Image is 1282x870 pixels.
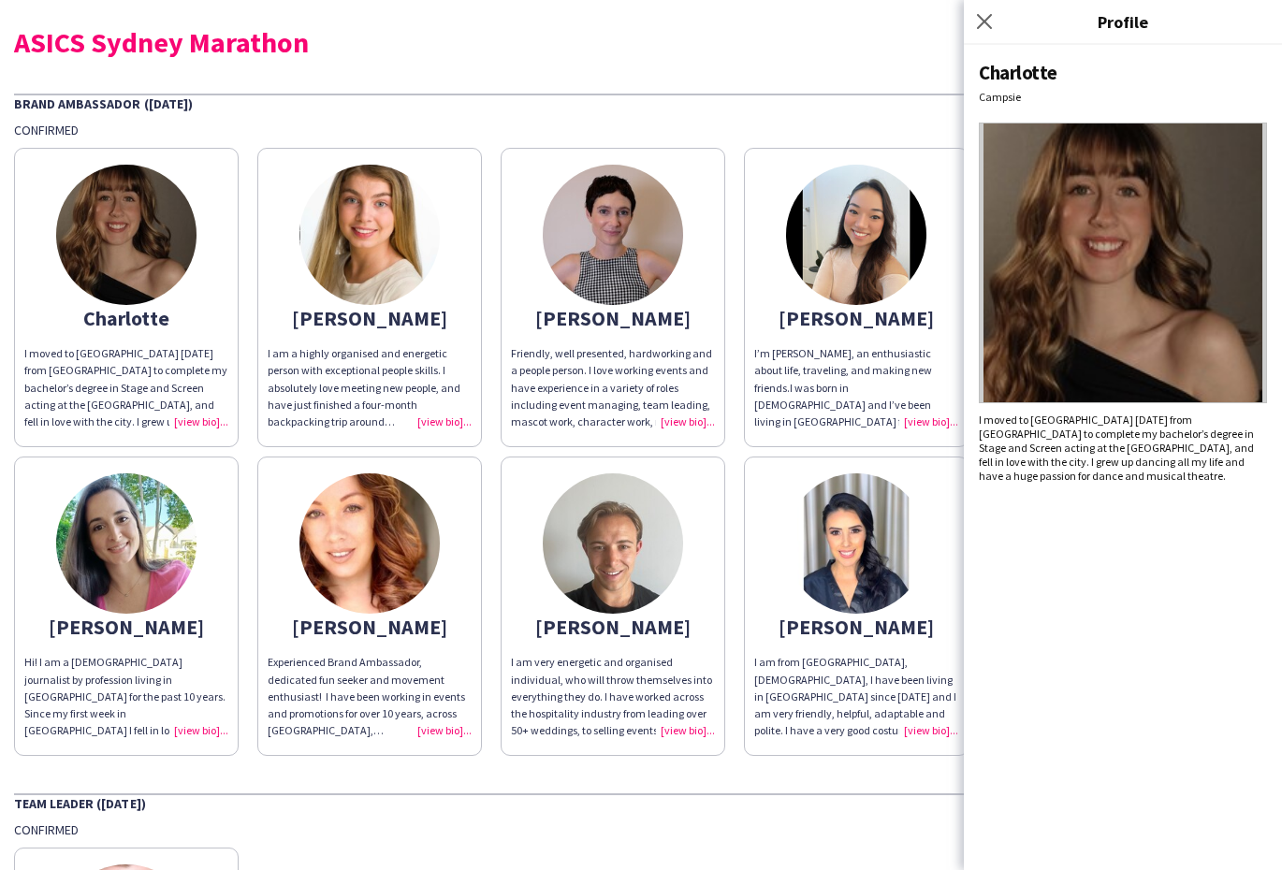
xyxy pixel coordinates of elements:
[543,165,683,305] img: thumb-67b7fd3ba6588.jpeg
[268,310,472,326] div: [PERSON_NAME]
[979,90,1267,104] div: Campsie
[24,345,228,430] div: I moved to [GEOGRAPHIC_DATA] [DATE] from [GEOGRAPHIC_DATA] to complete my bachelor’s degree in St...
[511,654,715,739] div: I am very energetic and organised individual, who will throw themselves into everything they do. ...
[543,473,683,614] img: thumb-65dd4f5818730.jpeg
[24,310,228,326] div: Charlotte
[979,123,1267,403] img: Crew avatar or photo
[299,165,440,305] img: thumb-5d078315d94cf.jpeg
[299,473,440,614] img: thumb-68492bb26648e.jpg
[786,473,926,614] img: thumb-624eb8d2ed2ec.jpeg
[786,165,926,305] img: thumb-64c9c2e0e240e.jpeg
[979,60,1267,85] div: Charlotte
[56,473,197,614] img: thumb-652f2790941a8.jpg
[754,654,958,739] div: I am from [GEOGRAPHIC_DATA], [DEMOGRAPHIC_DATA], I have been living in [GEOGRAPHIC_DATA] since [D...
[268,345,472,430] div: I am a highly organised and energetic person with exceptional people skills. I absolutely love me...
[14,821,1268,838] div: Confirmed
[14,122,1268,138] div: Confirmed
[511,346,714,462] span: Friendly, well presented, hardworking and a people person. I love working events and have experie...
[56,165,197,305] img: thumb-6758eb688865e.jpeg
[14,793,1268,812] div: Team Leader ([DATE])
[964,9,1282,34] h3: Profile
[14,94,1268,112] div: Brand Ambassador ([DATE])
[24,618,228,635] div: [PERSON_NAME]
[268,655,466,822] span: Experienced Brand Ambassador, dedicated fun seeker and movement enthusiast! I have been working i...
[979,413,1267,483] div: I moved to [GEOGRAPHIC_DATA] [DATE] from [GEOGRAPHIC_DATA] to complete my bachelor’s degree in St...
[24,654,228,739] div: Hi! I am a [DEMOGRAPHIC_DATA] journalist by profession living in [GEOGRAPHIC_DATA] for the past 1...
[511,310,715,326] div: [PERSON_NAME]
[268,618,472,635] div: [PERSON_NAME]
[511,618,715,635] div: [PERSON_NAME]
[14,28,1268,56] div: ASICS Sydney Marathon
[754,345,958,430] div: I’m [PERSON_NAME], an enthusiastic about life, traveling, and making new friends.I was born in [D...
[754,310,958,326] div: [PERSON_NAME]
[754,618,958,635] div: [PERSON_NAME]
